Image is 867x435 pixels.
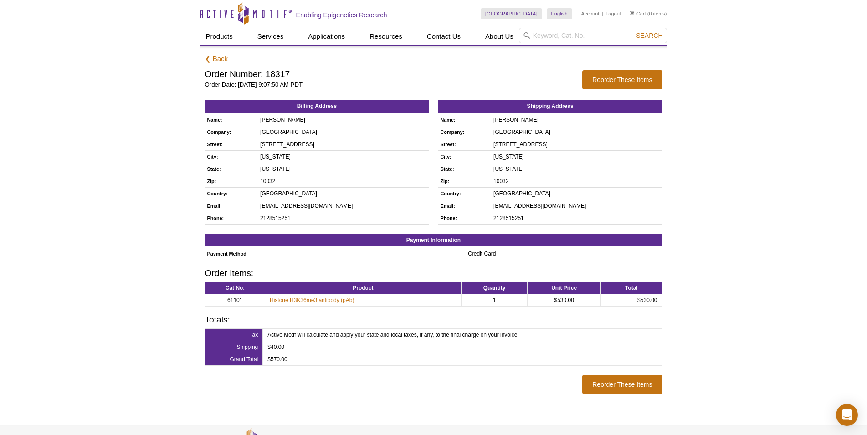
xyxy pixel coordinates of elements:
[421,28,466,45] a: Contact Us
[441,214,487,222] h5: Phone:
[466,248,662,260] td: Credit Card
[258,150,429,163] td: [US_STATE]
[441,202,487,210] h5: Email:
[207,128,254,136] h5: Company:
[205,269,662,277] h2: Order Items:
[263,328,662,341] td: Active Motif will calculate and apply your state and local taxes, if any, to the final charge on ...
[441,189,487,198] h5: Country:
[205,234,662,246] h2: Payment Information
[263,353,662,365] td: $570.00
[258,138,429,150] td: [STREET_ADDRESS]
[491,163,662,175] td: [US_STATE]
[491,187,662,200] td: [GEOGRAPHIC_DATA]
[461,294,527,306] td: 1
[630,8,667,19] li: (0 items)
[630,11,634,15] img: Your Cart
[836,404,858,426] div: Open Intercom Messenger
[258,212,429,224] td: 2128515251
[491,200,662,212] td: [EMAIL_ADDRESS][DOMAIN_NAME]
[205,294,265,306] td: 61101
[258,175,429,187] td: 10032
[258,187,429,200] td: [GEOGRAPHIC_DATA]
[491,138,662,150] td: [STREET_ADDRESS]
[364,28,408,45] a: Resources
[438,100,662,113] h2: Shipping Address
[252,28,289,45] a: Services
[270,296,354,304] a: Histone H3K36me3 antibody (pAb)
[491,175,662,187] td: 10032
[491,212,662,224] td: 2128515251
[258,114,429,126] td: [PERSON_NAME]
[207,165,254,173] h5: State:
[205,341,263,353] td: Shipping
[258,163,429,175] td: [US_STATE]
[205,282,265,294] th: Cat No.
[547,8,572,19] a: English
[491,150,662,163] td: [US_STATE]
[528,294,601,306] td: $530.00
[205,55,228,63] a: ❮ Back
[441,153,487,161] h5: City:
[258,200,429,212] td: [EMAIL_ADDRESS][DOMAIN_NAME]
[265,282,462,294] th: Product
[207,189,254,198] h5: Country:
[491,114,662,126] td: [PERSON_NAME]
[601,282,662,294] th: Total
[207,116,254,124] h5: Name:
[207,177,254,185] h5: Zip:
[207,140,254,148] h5: Street:
[296,11,387,19] h2: Enabling Epigenetics Research
[519,28,667,43] input: Keyword, Cat. No.
[205,316,662,324] h2: Totals:
[263,341,662,353] td: $40.00
[207,214,254,222] h5: Phone:
[480,28,519,45] a: About Us
[636,32,662,39] span: Search
[441,128,487,136] h5: Company:
[200,28,238,45] a: Products
[205,70,574,78] h2: Order Number: 18317
[205,328,263,341] td: Tax
[581,10,600,17] a: Account
[205,81,574,89] p: Order Date: [DATE] 9:07:50 AM PDT
[605,10,621,17] a: Logout
[258,126,429,138] td: [GEOGRAPHIC_DATA]
[441,177,487,185] h5: Zip:
[205,100,429,113] h2: Billing Address
[582,70,662,89] button: Reorder These Items
[481,8,542,19] a: [GEOGRAPHIC_DATA]
[303,28,350,45] a: Applications
[461,282,527,294] th: Quantity
[582,375,662,394] button: Reorder These Items
[205,353,263,365] td: Grand Total
[491,126,662,138] td: [GEOGRAPHIC_DATA]
[630,10,646,17] a: Cart
[441,140,487,148] h5: Street:
[441,116,487,124] h5: Name:
[207,250,462,258] h5: Payment Method
[207,153,254,161] h5: City:
[207,202,254,210] h5: Email:
[528,282,601,294] th: Unit Price
[602,8,603,19] li: |
[601,294,662,306] td: $530.00
[633,31,665,40] button: Search
[441,165,487,173] h5: State:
